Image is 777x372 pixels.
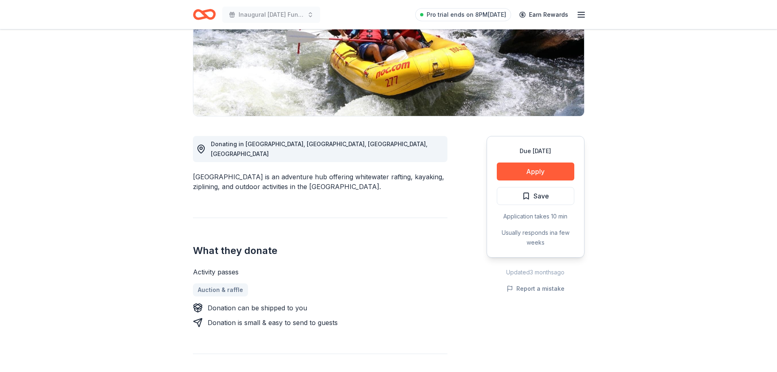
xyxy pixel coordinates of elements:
div: Donation is small & easy to send to guests [208,318,338,327]
button: Apply [497,163,574,180]
span: Inaugural [DATE] Fundraising Brunch [239,10,304,20]
a: Earn Rewards [514,7,573,22]
button: Save [497,187,574,205]
div: Application takes 10 min [497,212,574,221]
div: Due [DATE] [497,146,574,156]
a: Home [193,5,216,24]
span: Pro trial ends on 8PM[DATE] [427,10,506,20]
span: Donating in [GEOGRAPHIC_DATA], [GEOGRAPHIC_DATA], [GEOGRAPHIC_DATA], [GEOGRAPHIC_DATA] [211,140,427,157]
div: Activity passes [193,267,447,277]
a: Auction & raffle [193,283,248,296]
div: Updated 3 months ago [487,267,584,277]
h2: What they donate [193,244,447,257]
div: [GEOGRAPHIC_DATA] is an adventure hub offering whitewater rafting, kayaking, ziplining, and outdo... [193,172,447,192]
span: Save [533,191,549,201]
a: Pro trial ends on 8PM[DATE] [415,8,511,21]
div: Usually responds in a few weeks [497,228,574,247]
div: Donation can be shipped to you [208,303,307,313]
button: Inaugural [DATE] Fundraising Brunch [222,7,320,23]
button: Report a mistake [507,284,564,294]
